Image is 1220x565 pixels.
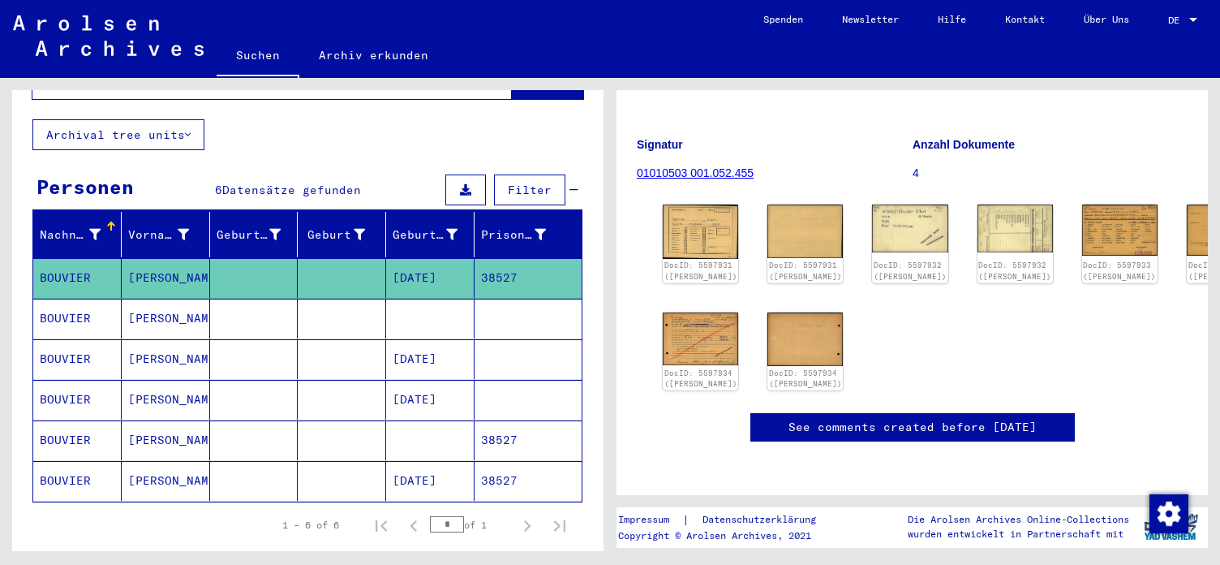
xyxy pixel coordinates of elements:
a: DocID: 5597933 ([PERSON_NAME]) [1083,261,1156,281]
mat-cell: [PERSON_NAME] [122,461,210,501]
a: 01010503 001.052.455 [637,166,754,179]
a: Suchen [217,36,299,78]
mat-header-cell: Geburt‏ [298,212,386,257]
div: Prisoner # [481,226,546,244]
img: 001.jpg [1082,205,1158,256]
div: Geburt‏ [304,226,365,244]
div: Geburtsname [217,226,281,244]
img: 001.jpg [663,205,738,258]
mat-cell: BOUVIER [33,299,122,339]
div: Zustimmung ändern [1149,494,1188,533]
p: Copyright © Arolsen Archives, 2021 [618,528,836,543]
mat-cell: [PERSON_NAME] [122,339,210,379]
button: Previous page [397,509,430,541]
div: of 1 [430,517,511,533]
button: Next page [511,509,543,541]
a: Archiv erkunden [299,36,448,75]
a: DocID: 5597932 ([PERSON_NAME]) [874,261,947,281]
mat-cell: BOUVIER [33,461,122,501]
span: 6 [215,183,222,197]
img: 001.jpg [872,205,947,252]
b: Anzahl Dokumente [913,138,1015,151]
div: Geburtsdatum [393,222,478,248]
mat-cell: [PERSON_NAME] [122,380,210,420]
div: Prisoner # [481,222,566,248]
img: 002.jpg [767,205,843,258]
p: 4 [913,165,1188,182]
button: Filter [494,175,565,205]
mat-cell: [DATE] [386,258,475,298]
span: Datensätze gefunden [222,183,361,197]
mat-cell: BOUVIER [33,339,122,379]
mat-cell: [PERSON_NAME] [122,421,210,460]
mat-cell: [PERSON_NAME] [122,299,210,339]
mat-cell: BOUVIER [33,258,122,298]
a: Impressum [618,511,682,528]
mat-header-cell: Geburtsname [210,212,299,257]
img: Zustimmung ändern [1149,494,1188,533]
div: Geburtsdatum [393,226,457,244]
div: 1 – 6 of 6 [282,518,339,533]
img: 002.jpg [977,205,1053,252]
button: First page [365,509,397,541]
a: DocID: 5597931 ([PERSON_NAME]) [664,261,737,281]
div: | [618,511,836,528]
img: 001.jpg [663,313,738,365]
mat-header-cell: Nachname [33,212,122,257]
div: Geburtsname [217,222,302,248]
mat-cell: 38527 [475,258,582,298]
a: See comments created before [DATE] [788,419,1037,436]
a: DocID: 5597934 ([PERSON_NAME]) [769,369,842,389]
mat-header-cell: Geburtsdatum [386,212,475,257]
mat-cell: [PERSON_NAME] [122,258,210,298]
p: Die Arolsen Archives Online-Collections [908,512,1129,527]
a: Datenschutzerklärung [689,511,836,528]
div: Vorname [128,222,209,248]
b: Signatur [637,138,683,151]
div: Personen [37,172,134,201]
a: DocID: 5597931 ([PERSON_NAME]) [769,261,842,281]
img: yv_logo.png [1141,507,1201,547]
div: Vorname [128,226,189,244]
mat-cell: [DATE] [386,339,475,379]
mat-header-cell: Vorname [122,212,210,257]
a: DocID: 5597934 ([PERSON_NAME]) [664,369,737,389]
div: Nachname [40,222,121,248]
button: Archival tree units [32,119,204,150]
img: Arolsen_neg.svg [13,15,204,56]
mat-cell: [DATE] [386,461,475,501]
div: Nachname [40,226,101,244]
a: DocID: 5597932 ([PERSON_NAME]) [978,261,1051,281]
span: DE [1168,15,1186,26]
mat-cell: BOUVIER [33,421,122,460]
span: Filter [508,183,552,197]
button: Last page [543,509,576,541]
mat-header-cell: Prisoner # [475,212,582,257]
mat-cell: [DATE] [386,380,475,420]
mat-cell: BOUVIER [33,380,122,420]
img: 002.jpg [767,313,843,366]
div: Geburt‏ [304,222,385,248]
p: wurden entwickelt in Partnerschaft mit [908,527,1129,541]
mat-cell: 38527 [475,421,582,460]
mat-cell: 38527 [475,461,582,501]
